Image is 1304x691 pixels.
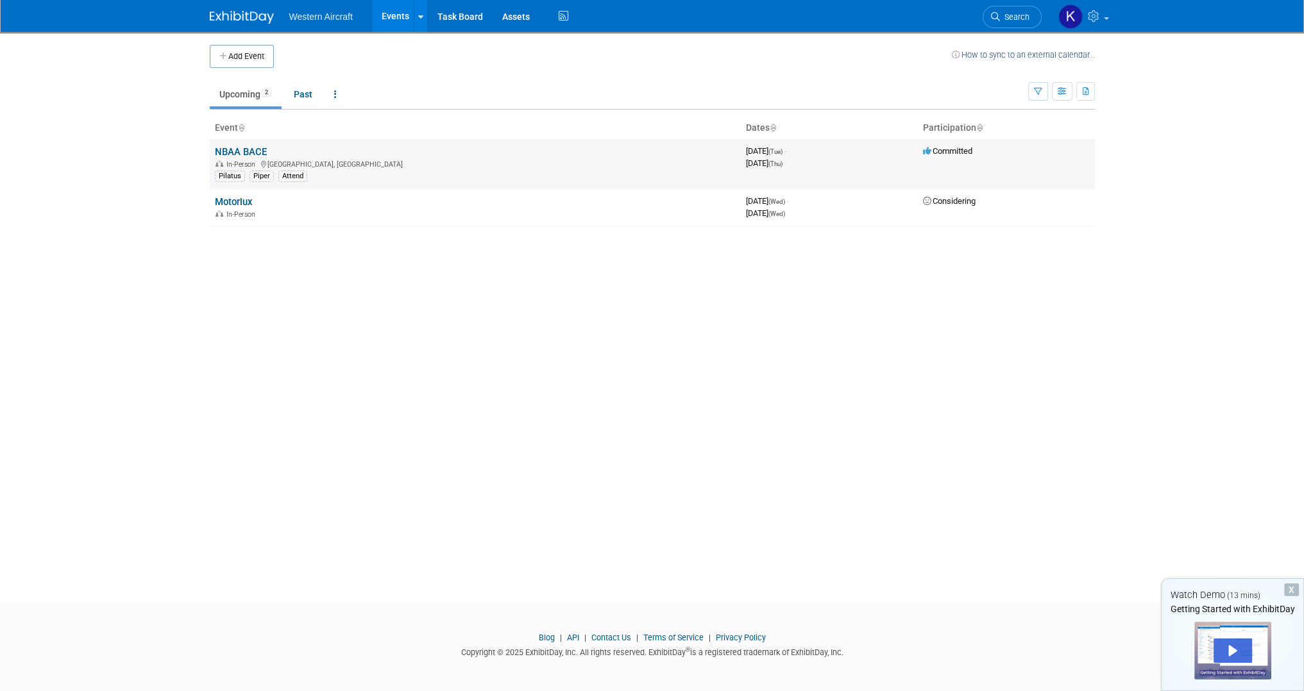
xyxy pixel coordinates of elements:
th: Dates [741,117,918,139]
a: Sort by Participation Type [976,122,983,133]
a: API [567,633,579,642]
span: (Wed) [768,210,785,217]
span: | [706,633,714,642]
img: ExhibitDay [210,11,274,24]
a: Upcoming2 [210,82,282,106]
img: In-Person Event [216,210,223,217]
span: | [557,633,565,642]
span: Western Aircraft [289,12,353,22]
img: Kindra Mahler [1058,4,1083,29]
span: Considering [923,196,976,206]
span: | [581,633,589,642]
span: (Tue) [768,148,783,155]
a: NBAA BACE [215,146,267,158]
span: [DATE] [746,196,789,206]
span: (13 mins) [1227,591,1260,600]
a: Blog [539,633,555,642]
span: (Thu) [768,160,783,167]
a: Terms of Service [643,633,704,642]
a: Privacy Policy [716,633,766,642]
span: 2 [261,88,272,97]
a: Search [983,6,1042,28]
div: Getting Started with ExhibitDay [1162,603,1303,615]
span: [DATE] [746,146,786,156]
a: Sort by Start Date [770,122,776,133]
div: Attend [278,171,307,182]
div: Watch Demo [1162,588,1303,602]
sup: ® [686,646,690,653]
span: [DATE] [746,208,785,218]
span: In-Person [226,160,259,169]
span: [DATE] [746,158,783,168]
th: Event [210,117,741,139]
div: Dismiss [1284,583,1299,596]
div: Pilatus [215,171,245,182]
a: Contact Us [591,633,631,642]
button: Add Event [210,45,274,68]
span: - [787,196,789,206]
div: Play [1214,638,1252,663]
a: How to sync to an external calendar... [952,50,1095,60]
img: In-Person Event [216,160,223,167]
div: Piper [250,171,274,182]
span: (Wed) [768,198,785,205]
th: Participation [918,117,1095,139]
span: Search [1000,12,1029,22]
span: - [784,146,786,156]
span: | [633,633,641,642]
a: Past [284,82,322,106]
span: Committed [923,146,972,156]
span: In-Person [226,210,259,219]
a: Sort by Event Name [238,122,244,133]
div: [GEOGRAPHIC_DATA], [GEOGRAPHIC_DATA] [215,158,736,169]
a: Motorlux [215,196,253,208]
